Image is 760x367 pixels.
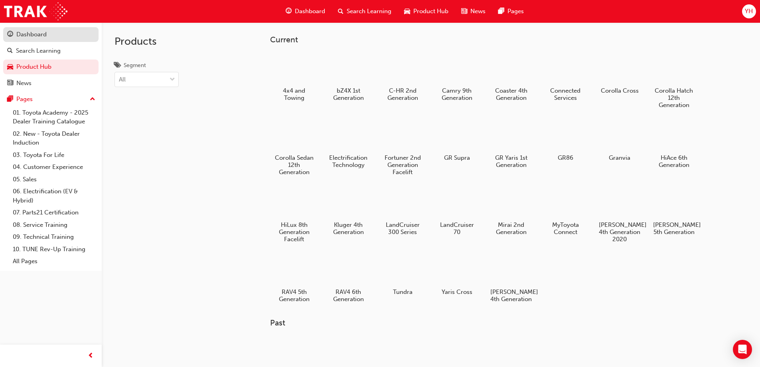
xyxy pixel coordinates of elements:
a: Granvia [596,118,644,164]
a: Corolla Cross [596,51,644,97]
a: LandCruiser 300 Series [379,185,426,238]
a: MyToyota Connect [541,185,589,238]
a: GR Yaris 1st Generation [487,118,535,171]
a: RAV4 6th Generation [324,252,372,306]
a: HiLux 8th Generation Facelift [270,185,318,246]
span: up-icon [90,94,95,105]
span: news-icon [7,80,13,87]
a: 04. Customer Experience [10,161,99,173]
span: News [470,7,486,16]
span: prev-icon [88,351,94,361]
a: Product Hub [3,60,99,74]
h3: Current [270,35,723,44]
a: 02. New - Toyota Dealer Induction [10,128,99,149]
a: [PERSON_NAME] 4th Generation 2020 [596,185,644,246]
a: bZ4X 1st Generation [324,51,372,104]
span: car-icon [404,6,410,16]
h5: GR Supra [436,154,478,161]
span: YH [745,7,753,16]
a: LandCruiser 70 [433,185,481,238]
a: Search Learning [3,44,99,58]
a: Electrification Technology [324,118,372,171]
span: pages-icon [7,96,13,103]
h5: Corolla Hatch 12th Generation [653,87,695,109]
h5: MyToyota Connect [545,221,586,236]
h5: Connected Services [545,87,586,101]
h5: Kluger 4th Generation [328,221,369,236]
h5: HiAce 6th Generation [653,154,695,169]
a: HiAce 6th Generation [650,118,698,171]
h5: Granvia [599,154,641,161]
a: Corolla Hatch 12th Generation [650,51,698,111]
div: Open Intercom Messenger [733,340,752,359]
h5: GR Yaris 1st Generation [490,154,532,169]
a: 10. TUNE Rev-Up Training [10,243,99,256]
a: GR86 [541,118,589,164]
span: guage-icon [7,31,13,38]
a: news-iconNews [455,3,492,20]
a: Coaster 4th Generation [487,51,535,104]
a: [PERSON_NAME] 4th Generation [487,252,535,306]
img: Trak [4,2,67,20]
a: 07. Parts21 Certification [10,206,99,219]
button: Pages [3,92,99,107]
a: Mirai 2nd Generation [487,185,535,238]
button: YH [742,4,756,18]
span: down-icon [170,75,175,85]
a: All Pages [10,255,99,268]
h5: GR86 [545,154,586,161]
a: C-HR 2nd Generation [379,51,426,104]
h5: 4x4 and Towing [273,87,315,101]
h2: Products [114,35,179,48]
span: tags-icon [114,62,120,69]
div: Segment [124,61,146,69]
div: Dashboard [16,30,47,39]
h5: [PERSON_NAME] 4th Generation 2020 [599,221,641,243]
span: search-icon [7,48,13,55]
a: 01. Toyota Academy - 2025 Dealer Training Catalogue [10,107,99,128]
span: Search Learning [347,7,391,16]
a: 03. Toyota For Life [10,149,99,161]
h5: Coaster 4th Generation [490,87,532,101]
h5: RAV4 6th Generation [328,288,369,303]
h5: Corolla Sedan 12th Generation [273,154,315,176]
a: RAV4 5th Generation [270,252,318,306]
h5: LandCruiser 300 Series [382,221,424,236]
a: Corolla Sedan 12th Generation [270,118,318,179]
a: Connected Services [541,51,589,104]
h5: LandCruiser 70 [436,221,478,236]
span: Dashboard [295,7,325,16]
a: guage-iconDashboard [279,3,332,20]
button: DashboardSearch LearningProduct HubNews [3,26,99,92]
a: Fortuner 2nd Generation Facelift [379,118,426,179]
a: 4x4 and Towing [270,51,318,104]
a: 06. Electrification (EV & Hybrid) [10,185,99,206]
a: 05. Sales [10,173,99,186]
span: Pages [507,7,524,16]
a: 09. Technical Training [10,231,99,243]
a: Camry 9th Generation [433,51,481,104]
a: Kluger 4th Generation [324,185,372,238]
div: All [119,75,126,84]
div: News [16,79,32,88]
span: car-icon [7,63,13,71]
h5: Corolla Cross [599,87,641,94]
a: Tundra [379,252,426,298]
div: Pages [16,95,33,104]
a: [PERSON_NAME] 5th Generation [650,185,698,238]
h5: HiLux 8th Generation Facelift [273,221,315,243]
h5: Fortuner 2nd Generation Facelift [382,154,424,176]
a: 08. Service Training [10,219,99,231]
span: pages-icon [498,6,504,16]
h5: C-HR 2nd Generation [382,87,424,101]
span: news-icon [461,6,467,16]
h3: Past [270,318,723,327]
a: News [3,76,99,91]
h5: Tundra [382,288,424,296]
a: search-iconSearch Learning [332,3,398,20]
h5: Electrification Technology [328,154,369,169]
span: guage-icon [286,6,292,16]
a: Yaris Cross [433,252,481,298]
